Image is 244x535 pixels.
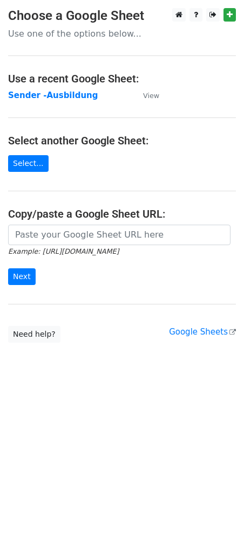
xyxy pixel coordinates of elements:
a: Need help? [8,326,60,343]
a: Sender -Ausbildung [8,91,98,100]
a: View [132,91,159,100]
a: Google Sheets [169,327,236,337]
h4: Select another Google Sheet: [8,134,236,147]
a: Select... [8,155,49,172]
small: Example: [URL][DOMAIN_NAME] [8,247,119,255]
p: Use one of the options below... [8,28,236,39]
input: Paste your Google Sheet URL here [8,225,231,245]
input: Next [8,268,36,285]
h3: Choose a Google Sheet [8,8,236,24]
h4: Copy/paste a Google Sheet URL: [8,207,236,220]
h4: Use a recent Google Sheet: [8,72,236,85]
small: View [143,92,159,100]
